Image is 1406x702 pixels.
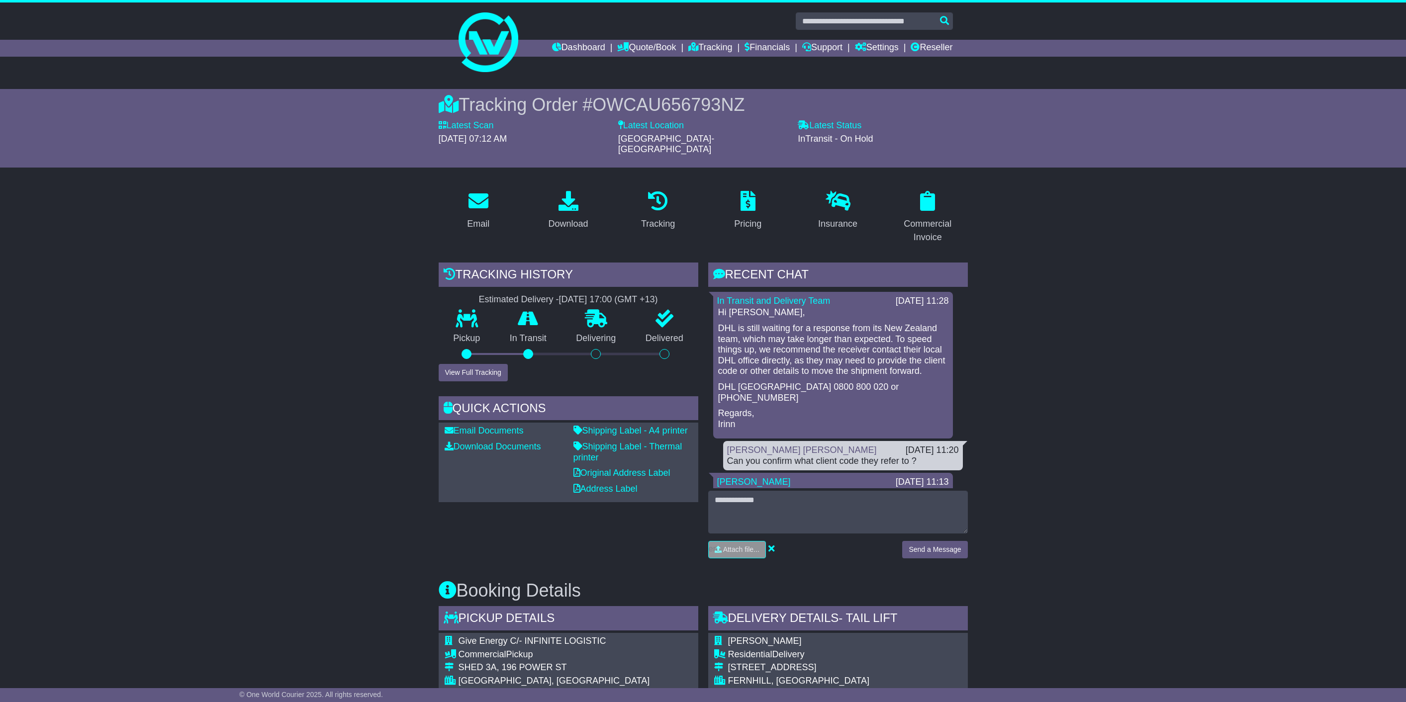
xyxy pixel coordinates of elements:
p: Pickup [439,333,495,344]
a: Dashboard [552,40,605,57]
a: Tracking [635,187,681,234]
div: Email [467,217,489,231]
div: Commercial Invoice [894,217,961,244]
a: [PERSON_NAME] [717,477,791,487]
span: [DATE] 07:12 AM [439,134,507,144]
div: [DATE] 11:28 [896,296,949,307]
a: Download Documents [445,441,541,451]
p: Regards, Irinn [718,408,948,430]
span: OWCAU656793NZ [592,94,745,115]
a: Quote/Book [617,40,676,57]
button: View Full Tracking [439,364,508,381]
div: [DATE] 11:20 [906,445,959,456]
a: Settings [855,40,899,57]
a: Original Address Label [573,468,670,478]
a: Shipping Label - A4 printer [573,426,688,436]
a: Pricing [728,187,768,234]
div: [GEOGRAPHIC_DATA], [GEOGRAPHIC_DATA] [459,676,650,687]
div: Download [548,217,588,231]
a: Shipping Label - Thermal printer [573,441,682,462]
a: Insurance [812,187,864,234]
a: Download [542,187,594,234]
p: DHL is still waiting for a response from its New Zealand team, which may take longer than expecte... [718,323,948,377]
a: Address Label [573,484,638,494]
span: - Tail Lift [839,611,897,624]
a: Financials [745,40,790,57]
div: RECENT CHAT [708,263,968,289]
div: Tracking history [439,263,698,289]
div: Estimated Delivery - [439,294,698,305]
a: Commercial Invoice [888,187,968,248]
div: SHED 3A, 196 POWER ST [459,662,650,673]
span: [PERSON_NAME] [728,636,802,646]
label: Latest Location [618,120,684,131]
div: [STREET_ADDRESS] [728,662,953,673]
span: [GEOGRAPHIC_DATA]-[GEOGRAPHIC_DATA] [618,134,714,155]
span: Commercial [459,649,506,659]
div: Insurance [818,217,857,231]
span: Give Energy C/- INFINITE LOGISTIC [459,636,606,646]
p: In Transit [495,333,562,344]
div: Pickup Details [439,606,698,633]
button: Send a Message [902,541,967,558]
a: Reseller [911,40,952,57]
div: Delivery Details [708,606,968,633]
p: Delivered [631,333,698,344]
h3: Booking Details [439,581,968,601]
div: Can you confirm what client code they refer to ? [727,456,959,467]
div: Quick Actions [439,396,698,423]
label: Latest Scan [439,120,494,131]
div: [DATE] 11:13 [896,477,949,488]
div: Delivery [728,649,953,660]
a: Support [802,40,843,57]
a: [PERSON_NAME] [PERSON_NAME] [727,445,877,455]
span: © One World Courier 2025. All rights reserved. [239,691,383,699]
a: In Transit and Delivery Team [717,296,831,306]
a: Email Documents [445,426,524,436]
span: Residential [728,649,772,659]
p: Delivering [562,333,631,344]
p: Hi [PERSON_NAME], [718,307,948,318]
a: Tracking [688,40,732,57]
span: InTransit - On Hold [798,134,873,144]
div: FERNHILL, [GEOGRAPHIC_DATA] [728,676,953,687]
p: DHL [GEOGRAPHIC_DATA] 0800 800 020 or [PHONE_NUMBER] [718,382,948,403]
a: Email [461,187,496,234]
div: Tracking Order # [439,94,968,115]
div: Pickup [459,649,650,660]
div: Tracking [641,217,675,231]
div: Pricing [734,217,761,231]
label: Latest Status [798,120,861,131]
div: [DATE] 17:00 (GMT +13) [559,294,658,305]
